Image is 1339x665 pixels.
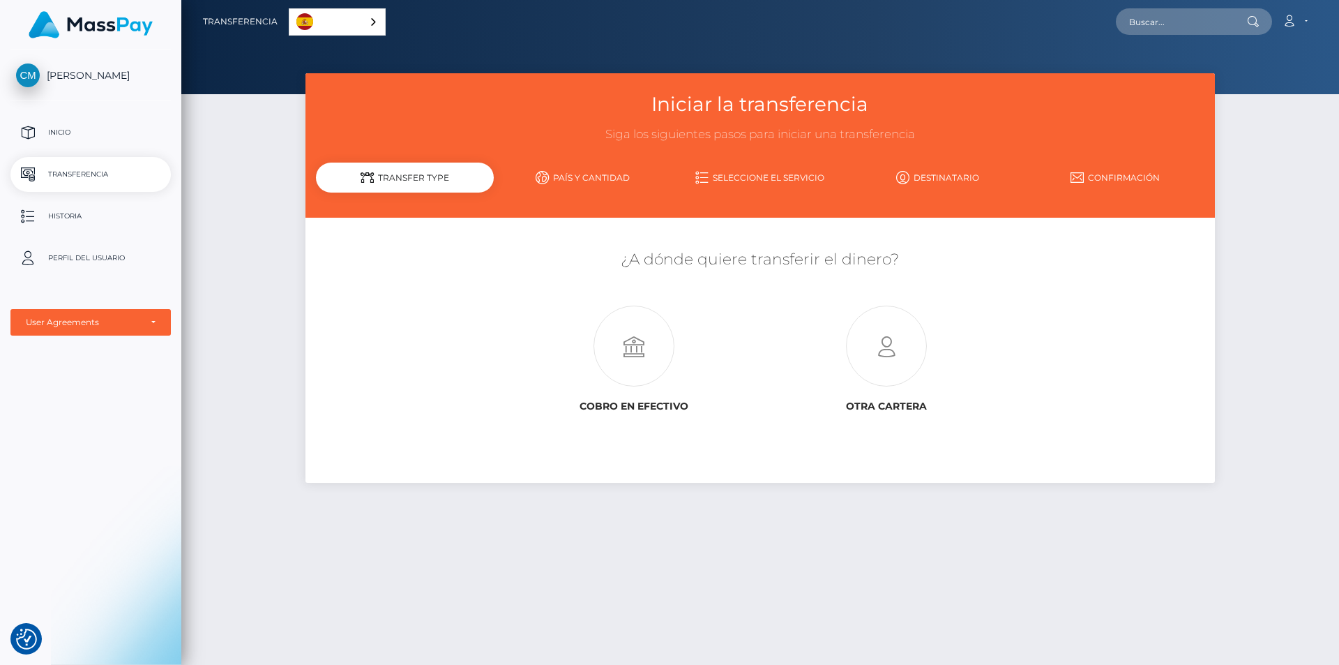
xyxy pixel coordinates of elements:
[316,126,1204,143] h3: Siga los siguientes pasos para iniciar una transferencia
[672,165,849,190] a: Seleccione el servicio
[203,7,278,36] a: Transferencia
[16,629,37,650] button: Consent Preferences
[10,199,171,234] a: Historia
[849,165,1027,190] a: Destinatario
[10,115,171,150] a: Inicio
[10,157,171,192] a: Transferencia
[771,401,1002,412] h6: Otra cartera
[1027,165,1204,190] a: Confirmación
[10,69,171,82] span: [PERSON_NAME]
[316,163,494,193] div: Transfer Type
[29,11,153,38] img: MassPay
[16,206,165,227] p: Historia
[16,629,37,650] img: Revisit consent button
[518,401,750,412] h6: Cobro en efectivo
[1116,8,1247,35] input: Buscar...
[16,164,165,185] p: Transferencia
[289,8,386,36] aside: Language selected: Español
[10,241,171,276] a: Perfil del usuario
[16,248,165,269] p: Perfil del usuario
[26,317,140,328] div: User Agreements
[289,8,386,36] div: Language
[16,122,165,143] p: Inicio
[494,165,672,190] a: País y cantidad
[10,309,171,336] button: User Agreements
[316,91,1204,118] h3: Iniciar la transferencia
[289,9,385,35] a: Español
[316,249,1204,271] h5: ¿A dónde quiere transferir el dinero?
